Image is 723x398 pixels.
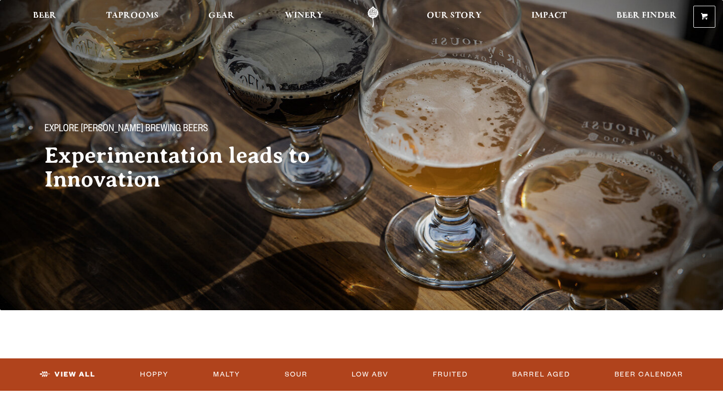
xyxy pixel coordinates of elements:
a: Beer Finder [610,6,683,28]
a: Gear [202,6,241,28]
span: Beer [33,12,56,20]
a: Low ABV [348,364,392,386]
a: Malty [209,364,244,386]
span: Beer Finder [616,12,677,20]
a: Barrel Aged [508,364,574,386]
a: Our Story [421,6,488,28]
a: Sour [281,364,312,386]
a: View All [36,364,99,386]
a: Fruited [429,364,472,386]
a: Winery [279,6,329,28]
span: Explore [PERSON_NAME] Brewing Beers [44,124,208,136]
h2: Experimentation leads to Innovation [44,144,343,191]
span: Impact [531,12,567,20]
a: Odell Home [355,6,391,28]
span: Winery [285,12,323,20]
a: Impact [525,6,573,28]
span: Taprooms [106,12,159,20]
span: Our Story [427,12,482,20]
span: Gear [208,12,235,20]
a: Hoppy [136,364,173,386]
a: Beer Calendar [611,364,687,386]
a: Taprooms [100,6,165,28]
a: Beer [27,6,63,28]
